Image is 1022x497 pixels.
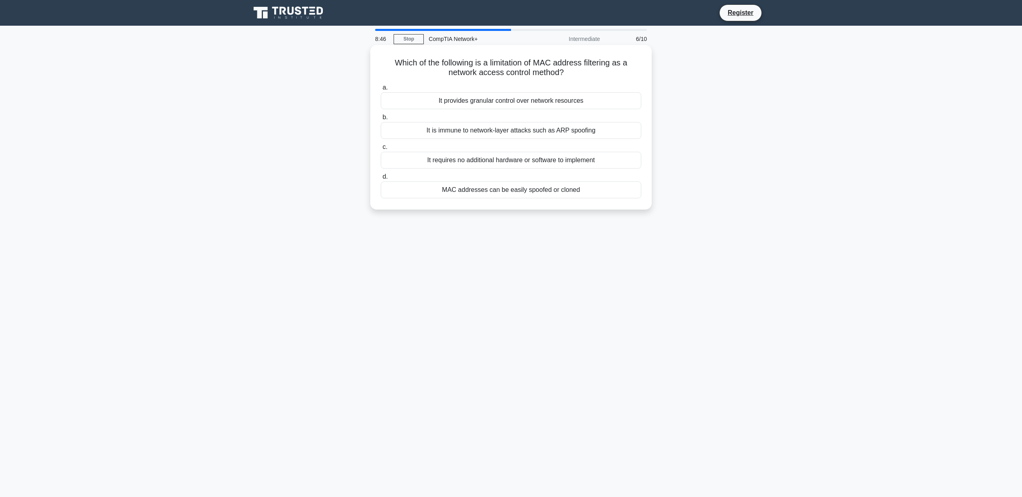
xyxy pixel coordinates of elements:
span: a. [382,84,388,91]
span: b. [382,114,388,120]
span: c. [382,143,387,150]
div: 6/10 [605,31,652,47]
div: 8:46 [370,31,394,47]
div: It provides granular control over network resources [381,92,641,109]
div: MAC addresses can be easily spoofed or cloned [381,181,641,198]
div: Intermediate [534,31,605,47]
a: Stop [394,34,424,44]
div: CompTIA Network+ [424,31,534,47]
div: It is immune to network-layer attacks such as ARP spoofing [381,122,641,139]
a: Register [723,8,758,18]
div: It requires no additional hardware or software to implement [381,152,641,169]
h5: Which of the following is a limitation of MAC address filtering as a network access control method? [380,58,642,78]
span: d. [382,173,388,180]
